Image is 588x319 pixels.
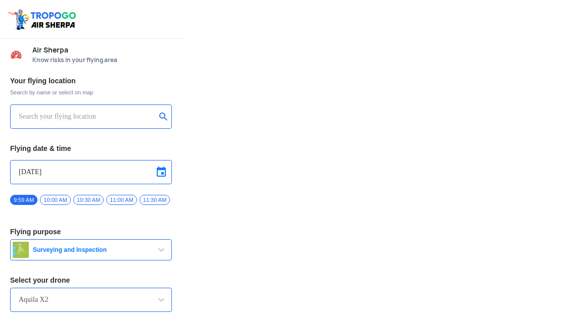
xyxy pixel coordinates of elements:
[10,228,172,235] h3: Flying purpose
[10,145,172,152] h3: Flying date & time
[19,294,163,306] input: Search by name or Brand
[13,242,29,258] img: survey.png
[32,46,172,54] span: Air Sherpa
[10,195,37,205] span: 9:59 AM
[32,56,172,64] span: Know risks in your flying area
[19,166,163,178] input: Select Date
[10,88,172,96] span: Search by name or select on map
[140,195,170,205] span: 11:30 AM
[10,277,172,284] h3: Select your drone
[40,195,70,205] span: 10:00 AM
[73,195,104,205] span: 10:30 AM
[106,195,137,205] span: 11:00 AM
[10,77,172,84] h3: Your flying location
[8,8,79,31] img: ic_tgdronemaps.svg
[10,239,172,260] button: Surveying and Inspection
[19,111,156,123] input: Search your flying location
[10,48,22,61] img: Risk Scores
[29,246,155,254] span: Surveying and Inspection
